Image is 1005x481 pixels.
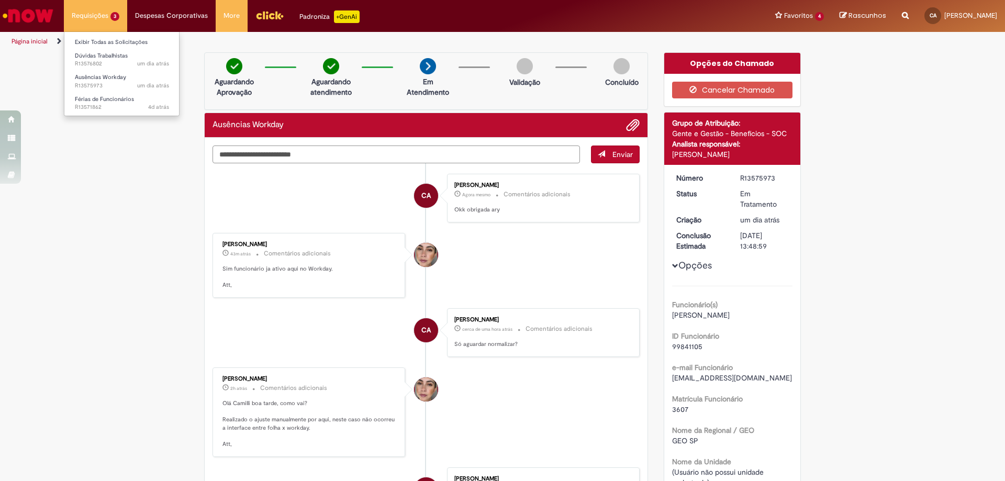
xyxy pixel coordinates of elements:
[12,37,48,46] a: Página inicial
[784,10,813,21] span: Favoritos
[672,342,702,351] span: 99841105
[230,251,251,257] time: 30/09/2025 15:06:20
[137,82,169,90] time: 29/09/2025 11:04:25
[462,326,512,332] time: 30/09/2025 14:32:47
[672,118,793,128] div: Grupo de Atribuição:
[672,436,698,445] span: GEO SP
[740,173,789,183] div: R13575973
[454,182,629,188] div: [PERSON_NAME]
[672,331,719,341] b: ID Funcionário
[454,206,629,214] p: Okk obrigada ary
[334,10,360,23] p: +GenAi
[222,376,397,382] div: [PERSON_NAME]
[668,230,733,251] dt: Conclusão Estimada
[414,243,438,267] div: Ariane Ruiz Amorim
[509,77,540,87] p: Validação
[672,310,730,320] span: [PERSON_NAME]
[668,215,733,225] dt: Criação
[672,139,793,149] div: Analista responsável:
[222,241,397,248] div: [PERSON_NAME]
[848,10,886,20] span: Rascunhos
[75,82,169,90] span: R13575973
[740,215,789,225] div: 29/09/2025 11:04:24
[75,103,169,111] span: R13571862
[672,405,688,414] span: 3607
[613,58,630,74] img: img-circle-grey.png
[230,251,251,257] span: 43m atrás
[944,11,997,20] span: [PERSON_NAME]
[213,120,284,130] h2: Ausências Workday Histórico de tíquete
[421,318,431,343] span: CA
[209,76,260,97] p: Aguardando Aprovação
[222,399,397,449] p: Olá Camilli boa tarde, como vai? Realizado o ajuste manualmente por aqui, neste caso não ocorreu ...
[840,11,886,21] a: Rascunhos
[226,58,242,74] img: check-circle-green.png
[148,103,169,111] span: 4d atrás
[672,426,754,435] b: Nome da Regional / GEO
[672,300,718,309] b: Funcionário(s)
[137,60,169,68] span: um dia atrás
[299,10,360,23] div: Padroniza
[255,7,284,23] img: click_logo_yellow_360x200.png
[64,50,180,70] a: Aberto R13576802 : Dúvidas Trabalhistas
[672,373,792,383] span: [EMAIL_ADDRESS][DOMAIN_NAME]
[504,190,571,199] small: Comentários adicionais
[462,326,512,332] span: cerca de uma hora atrás
[137,60,169,68] time: 29/09/2025 13:19:53
[213,146,580,163] textarea: Digite sua mensagem aqui...
[222,265,397,289] p: Sim funcionário ja ativo aqui no Workday. Att,
[740,215,779,225] span: um dia atrás
[672,363,733,372] b: e-mail Funcionário
[930,12,936,19] span: CA
[421,183,431,208] span: CA
[672,82,793,98] button: Cancelar Chamado
[612,150,633,159] span: Enviar
[672,394,743,404] b: Matrícula Funcionário
[740,230,789,251] div: [DATE] 13:48:59
[605,77,639,87] p: Concluído
[740,188,789,209] div: Em Tratamento
[462,192,490,198] time: 30/09/2025 15:49:33
[8,32,662,51] ul: Trilhas de página
[414,184,438,208] div: Camilli Berlofa Andrade
[260,384,327,393] small: Comentários adicionais
[672,128,793,139] div: Gente e Gestão - Benefícios - SOC
[135,10,208,21] span: Despesas Corporativas
[414,318,438,342] div: Camilli Berlofa Andrade
[137,82,169,90] span: um dia atrás
[526,325,593,333] small: Comentários adicionais
[230,385,247,391] time: 30/09/2025 13:31:28
[454,317,629,323] div: [PERSON_NAME]
[64,37,180,48] a: Exibir Todas as Solicitações
[75,95,134,103] span: Férias de Funcionários
[75,60,169,68] span: R13576802
[591,146,640,163] button: Enviar
[664,53,801,74] div: Opções do Chamado
[64,31,180,116] ul: Requisições
[75,52,128,60] span: Dúvidas Trabalhistas
[740,215,779,225] time: 29/09/2025 11:04:24
[1,5,55,26] img: ServiceNow
[110,12,119,21] span: 3
[230,385,247,391] span: 2h atrás
[306,76,356,97] p: Aguardando atendimento
[672,149,793,160] div: [PERSON_NAME]
[414,377,438,401] div: Ariane Ruiz Amorim
[626,118,640,132] button: Adicionar anexos
[815,12,824,21] span: 4
[668,173,733,183] dt: Número
[72,10,108,21] span: Requisições
[454,340,629,349] p: Só aguardar normalizar?
[264,249,331,258] small: Comentários adicionais
[323,58,339,74] img: check-circle-green.png
[64,72,180,91] a: Aberto R13575973 : Ausências Workday
[75,73,126,81] span: Ausências Workday
[64,94,180,113] a: Aberto R13571862 : Férias de Funcionários
[668,188,733,199] dt: Status
[462,192,490,198] span: Agora mesmo
[672,457,731,466] b: Nome da Unidade
[403,76,453,97] p: Em Atendimento
[517,58,533,74] img: img-circle-grey.png
[224,10,240,21] span: More
[420,58,436,74] img: arrow-next.png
